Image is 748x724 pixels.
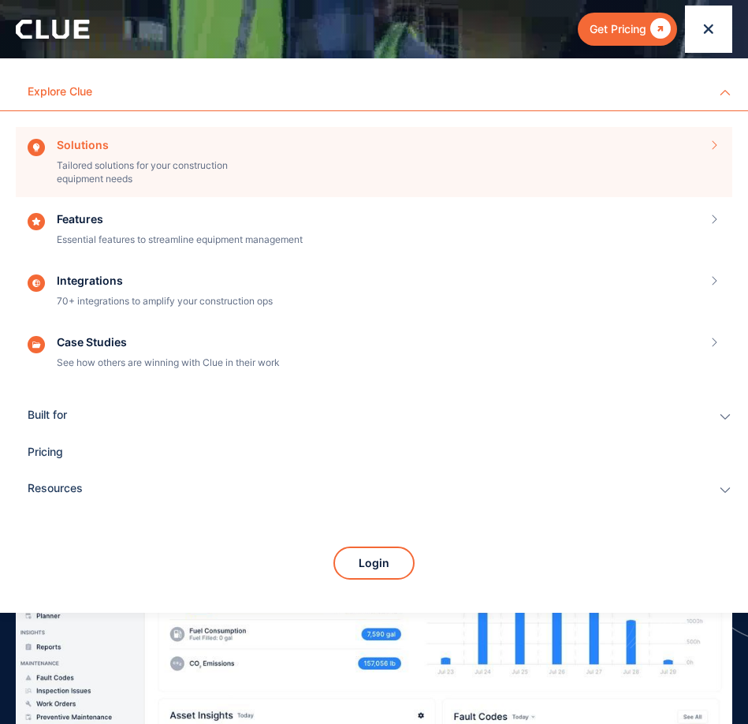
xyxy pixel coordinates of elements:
div: Built for [28,397,698,434]
div: menu [685,6,732,53]
div: Get Pricing [590,19,646,39]
nav: Explore Clue [28,111,720,397]
div:  [646,19,671,39]
div: Resources [28,471,698,507]
iframe: Chat Widget [464,503,748,724]
div: Explore Clue [28,74,698,110]
a: Login [333,547,415,580]
a: Pricing [28,435,720,471]
a: Get Pricing [578,13,677,45]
